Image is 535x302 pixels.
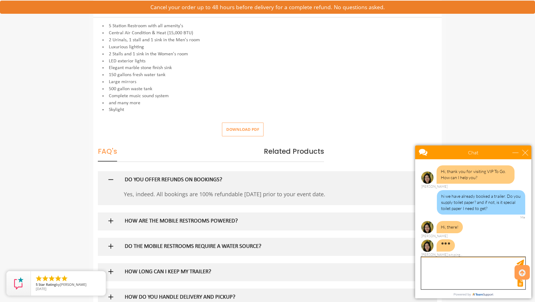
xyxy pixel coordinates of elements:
[98,51,437,58] li: 2 Stalls and 1 sink in the Women's room
[48,275,55,282] li: 
[98,58,437,65] li: LED exterior lights
[98,72,437,79] li: 150 gallons fresh water tank
[54,275,62,282] li: 
[98,146,117,162] span: FAQ's
[125,269,391,275] h5: HOW LONG CAN I KEEP MY TRAILER?
[98,44,437,51] li: Luxurious lighting
[35,275,42,282] li: 
[98,79,437,86] li: Large mirrors
[107,217,115,225] img: plus icon sign
[222,123,264,136] button: Download pdf
[107,293,115,301] img: plus icon sign
[60,282,87,287] span: [PERSON_NAME]
[13,277,25,289] img: Review Rating
[36,286,46,291] span: [DATE]
[125,244,391,250] h5: DO THE MOBILE RESTROOMS REQUIRE A WATER SOURCE?
[125,294,391,301] h5: HOW DO YOU HANDLE DELIVERY AND PICKUP?
[125,218,391,225] h5: HOW ARE THE MOBILE RESTROOMS POWERED?
[36,283,101,287] span: by
[107,176,115,183] img: minus icon sign
[124,189,400,200] p: Yes, indeed. All bookings are 100% refundable [DATE] prior to your event date.
[107,242,115,250] img: plus icon sign
[98,86,437,93] li: 500 gallon waste tank
[36,282,38,287] span: 5
[39,282,56,287] span: Star Rating
[98,93,437,100] li: Complete music sound system
[98,100,437,107] li: and many more
[98,30,437,37] li: Central Air Condition & Heat (15,000 BTU)
[411,142,535,302] iframe: Live Chat Box
[264,146,324,156] span: Related Products
[61,275,68,282] li: 
[217,127,264,132] a: Download pdf
[125,177,391,183] h5: DO YOU OFFER REFUNDS ON BOOKINGS?
[98,64,437,72] li: Elegant marble stone finish sink
[98,106,437,113] li: Skylight
[98,37,437,44] li: 2 Urinals, 1 stall and 1 sink in the Men's room
[107,268,115,275] img: plus icon sign
[98,23,437,30] li: 5 Station Restroom with all amenity's
[42,275,49,282] li: 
